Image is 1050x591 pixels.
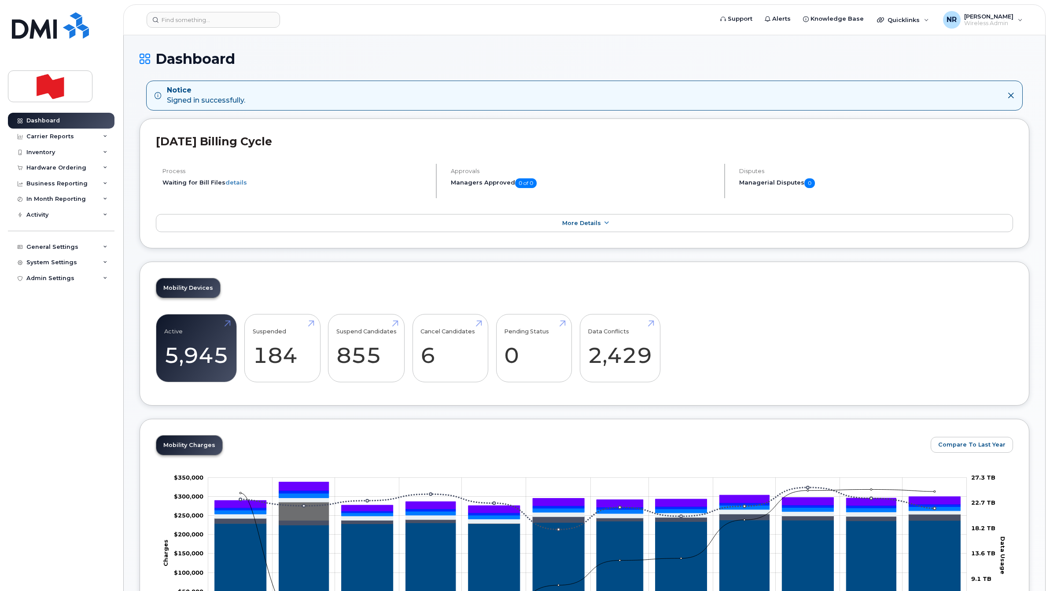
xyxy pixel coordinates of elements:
[174,474,203,481] g: $0
[164,319,228,377] a: Active 5,945
[739,178,1013,188] h5: Managerial Disputes
[167,85,245,106] div: Signed in successfully.
[162,539,169,566] tspan: Charges
[971,525,995,532] tspan: 18.2 TB
[420,319,480,377] a: Cancel Candidates 6
[174,493,203,500] tspan: $300,000
[504,319,564,377] a: Pending Status 0
[156,135,1013,148] h2: [DATE] Billing Cycle
[167,85,245,96] strong: Notice
[174,493,203,500] g: $0
[156,436,222,455] a: Mobility Charges
[253,319,312,377] a: Suspended 184
[451,178,717,188] h5: Managers Approved
[174,569,203,576] tspan: $100,000
[1000,536,1007,574] tspan: Data Usage
[174,550,203,557] tspan: $150,000
[938,440,1006,449] span: Compare To Last Year
[174,512,203,519] tspan: $250,000
[215,482,961,513] g: QST
[515,178,537,188] span: 0 of 0
[225,179,247,186] a: details
[156,278,220,298] a: Mobility Devices
[140,51,1029,66] h1: Dashboard
[971,575,991,582] tspan: 9.1 TB
[562,220,601,226] span: More Details
[971,474,995,481] tspan: 27.3 TB
[971,550,995,557] tspan: 13.6 TB
[162,178,428,187] li: Waiting for Bill Files
[174,531,203,538] tspan: $200,000
[174,512,203,519] g: $0
[739,168,1013,174] h4: Disputes
[174,531,203,538] g: $0
[804,178,815,188] span: 0
[174,569,203,576] g: $0
[174,474,203,481] tspan: $350,000
[971,499,995,506] tspan: 22.7 TB
[931,437,1013,453] button: Compare To Last Year
[336,319,397,377] a: Suspend Candidates 855
[451,168,717,174] h4: Approvals
[174,550,203,557] g: $0
[162,168,428,174] h4: Process
[215,514,961,525] g: Roaming
[588,319,652,377] a: Data Conflicts 2,429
